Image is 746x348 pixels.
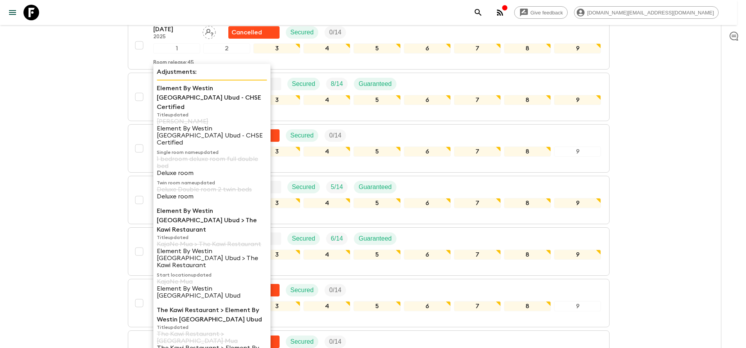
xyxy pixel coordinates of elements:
div: 9 [554,95,601,105]
p: 0 / 14 [329,286,341,295]
div: 4 [303,198,350,208]
p: 0 / 14 [329,337,341,346]
div: 6 [404,146,451,157]
div: Trip Fill [325,26,346,39]
div: 2 [203,43,250,54]
p: Guaranteed [359,182,392,192]
div: Trip Fill [326,232,348,245]
div: 5 [353,95,400,105]
div: 7 [454,250,501,260]
p: Deluxe room [157,170,267,177]
p: [PERSON_NAME] [157,118,267,125]
div: 8 [504,146,551,157]
p: 5 / 14 [331,182,343,192]
p: Element By Westin [GEOGRAPHIC_DATA] Ubud > The Kawi Restaurant [157,206,267,234]
p: Guaranteed [359,79,392,89]
div: Trip Fill [325,129,346,142]
p: Room release: 45 [153,60,194,66]
span: Assign pack leader [203,28,216,34]
div: 9 [554,198,601,208]
div: 5 [353,301,400,311]
div: 8 [504,250,551,260]
p: Secured [292,79,316,89]
p: 0 / 14 [329,28,341,37]
div: 4 [303,146,350,157]
p: Title updated [157,234,267,241]
p: 1 bedroom deluxe room full double bed [157,155,267,170]
p: 8 / 14 [331,79,343,89]
div: 1 [153,43,200,54]
div: Trip Fill [325,284,346,296]
div: 5 [353,198,400,208]
div: Trip Fill [326,181,348,193]
p: Secured [292,182,316,192]
div: 6 [404,250,451,260]
p: KajaNe Mua [157,278,267,285]
div: 9 [554,146,601,157]
p: Secured [291,28,314,37]
div: Trip Fill [325,336,346,348]
div: Flash Pack cancellation [228,26,280,39]
div: Trip Fill [326,78,348,90]
p: Twin room name updated [157,180,267,186]
p: [DATE] [153,25,196,34]
div: 5 [353,43,400,54]
p: 2025 [153,34,196,40]
div: 4 [303,43,350,54]
div: 6 [404,198,451,208]
p: Single room name updated [157,149,267,155]
p: 6 / 14 [331,234,343,243]
p: Title updated [157,112,267,118]
p: Element By Westin [GEOGRAPHIC_DATA] Ubud [157,285,267,299]
div: 8 [504,198,551,208]
div: 3 [253,95,300,105]
p: Adjustments: [157,67,267,77]
p: Secured [291,286,314,295]
div: 3 [253,43,300,54]
div: 9 [554,301,601,311]
button: search adventures [470,5,486,20]
div: 6 [404,301,451,311]
p: Secured [292,234,316,243]
div: 4 [303,301,350,311]
div: 3 [253,146,300,157]
div: 7 [454,43,501,54]
p: Secured [291,337,314,346]
p: The Kawi Restaurant > [GEOGRAPHIC_DATA] Mua [157,330,267,344]
div: 8 [504,43,551,54]
p: Element By Westin [GEOGRAPHIC_DATA] Ubud - CHSE Certified [157,125,267,146]
div: 5 [353,146,400,157]
p: Guaranteed [359,234,392,243]
div: 7 [454,198,501,208]
div: 3 [253,250,300,260]
p: KajaNe Mua > The Kawi Restaurant [157,241,267,248]
div: 5 [353,250,400,260]
button: menu [5,5,20,20]
div: 7 [454,146,501,157]
p: Cancelled [231,28,262,37]
div: 4 [303,95,350,105]
p: Start location updated [157,272,267,278]
div: 4 [303,250,350,260]
div: 7 [454,301,501,311]
span: [DOMAIN_NAME][EMAIL_ADDRESS][DOMAIN_NAME] [583,10,718,16]
div: 9 [554,250,601,260]
span: Give feedback [526,10,567,16]
div: 8 [504,301,551,311]
div: 9 [554,43,601,54]
p: Title updated [157,324,267,330]
p: Deluxe Double room 2 twin beds [157,186,267,193]
p: The Kawi Restaurant > Element By Westin [GEOGRAPHIC_DATA] Ubud [157,305,267,324]
div: 3 [253,301,300,311]
p: Deluxe room [157,193,267,200]
p: Element By Westin [GEOGRAPHIC_DATA] Ubud - CHSE Certified [157,84,267,112]
p: 0 / 14 [329,131,341,140]
div: 6 [404,95,451,105]
div: 7 [454,95,501,105]
div: 3 [253,198,300,208]
p: Element By Westin [GEOGRAPHIC_DATA] Ubud > The Kawi Restaurant [157,248,267,269]
div: 6 [404,43,451,54]
div: 8 [504,95,551,105]
p: Secured [291,131,314,140]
